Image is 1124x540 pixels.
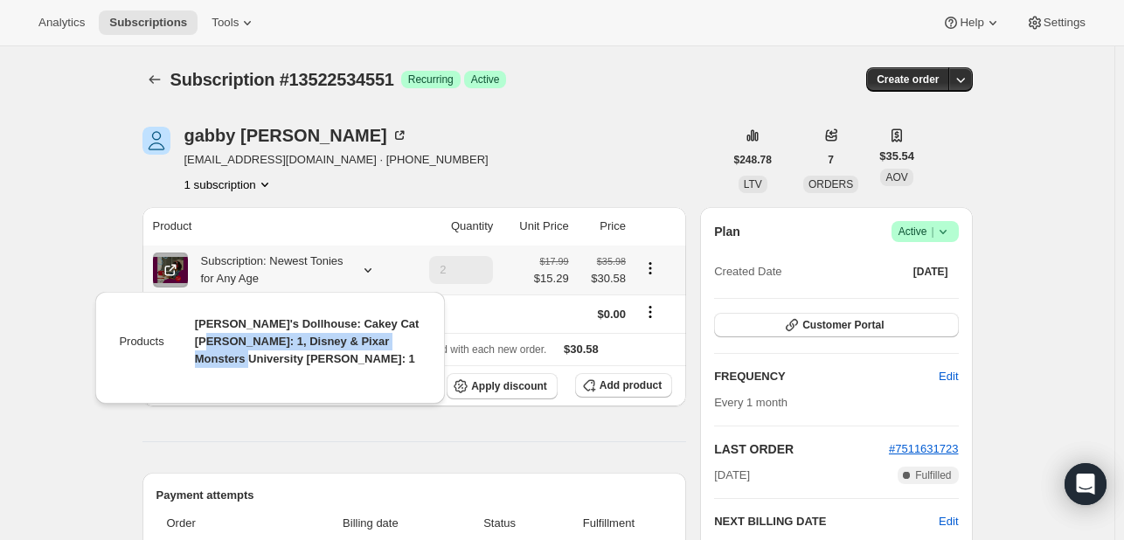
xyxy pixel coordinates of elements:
span: Edit [939,368,958,385]
span: Recurring [408,73,454,87]
td: Products [118,315,164,382]
span: gabby parris [142,127,170,155]
span: Status [454,515,545,532]
span: Fulfilled [915,468,951,482]
h2: FREQUENCY [714,368,939,385]
span: $30.58 [579,270,626,287]
small: $17.99 [540,256,569,267]
span: [DATE] [913,265,948,279]
button: Edit [939,513,958,530]
button: Apply discount [447,373,558,399]
span: Apply discount [471,379,547,393]
button: Customer Portal [714,313,958,337]
span: Every 1 month [714,396,787,409]
span: Billing date [297,515,443,532]
button: Shipping actions [636,302,664,322]
button: Create order [866,67,949,92]
div: Subscription: Newest Tonies for Any Age [188,253,345,287]
span: Subscriptions [109,16,187,30]
th: Price [574,207,631,246]
span: ORDERS [808,178,853,190]
button: Product actions [636,259,664,278]
span: $0.00 [597,308,626,321]
button: Analytics [28,10,95,35]
th: Unit Price [498,207,573,246]
span: Help [960,16,983,30]
div: Open Intercom Messenger [1065,463,1107,505]
h2: NEXT BILLING DATE [714,513,939,530]
button: Product actions [184,176,274,193]
span: Created Date [714,263,781,280]
span: Settings [1044,16,1086,30]
th: Quantity [405,207,498,246]
span: Tools [212,16,239,30]
span: Customer Portal [802,318,884,332]
button: $248.78 [724,148,782,172]
span: 7 [828,153,834,167]
span: $35.54 [879,148,914,165]
th: Product [142,207,406,246]
span: Active [471,73,500,87]
span: $15.29 [534,270,569,287]
span: Add product [600,378,662,392]
span: LTV [744,178,762,190]
button: Subscriptions [99,10,198,35]
span: $30.58 [564,343,599,356]
span: $248.78 [734,153,772,167]
button: #7511631723 [889,440,959,458]
h2: Plan [714,223,740,240]
span: | [931,225,933,239]
button: 7 [817,148,844,172]
button: Add product [575,373,672,398]
small: $35.98 [597,256,626,267]
span: Active [899,223,952,240]
span: Analytics [38,16,85,30]
span: [PERSON_NAME]'s Dollhouse: Cakey Cat [PERSON_NAME]: 1, Disney & Pixar Monsters University [PERSON... [195,317,420,365]
button: [DATE] [903,260,959,284]
span: Create order [877,73,939,87]
h2: LAST ORDER [714,440,889,458]
button: Subscriptions [142,67,167,92]
span: [DATE] [714,467,750,484]
span: Fulfillment [556,515,663,532]
span: AOV [885,171,907,183]
span: Subscription #13522534551 [170,70,394,89]
div: gabby [PERSON_NAME] [184,127,408,144]
span: [EMAIL_ADDRESS][DOMAIN_NAME] · [PHONE_NUMBER] [184,151,489,169]
button: Edit [928,363,968,391]
button: Help [932,10,1011,35]
h2: Payment attempts [156,487,673,504]
button: Tools [201,10,267,35]
a: #7511631723 [889,442,959,455]
button: Settings [1016,10,1096,35]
